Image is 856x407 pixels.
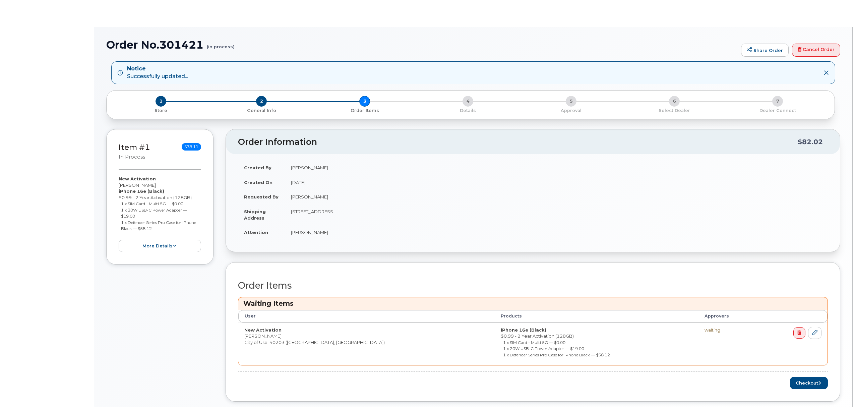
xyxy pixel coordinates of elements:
strong: iPhone 16e (Black) [119,188,164,194]
a: 2 General Info [210,107,313,114]
strong: Requested By [244,194,279,199]
th: Approvers [698,310,760,322]
p: Store [115,108,207,114]
td: [PERSON_NAME] [285,225,828,240]
small: 1 x 20W USB-C Power Adapter — $19.00 [121,208,187,219]
span: $78.11 [182,143,201,151]
h3: Waiting Items [243,299,822,308]
div: Successfully updated... [127,65,188,80]
a: Cancel Order [792,44,840,57]
h1: Order No.301421 [106,39,738,51]
small: 1 x SIM Card - Multi 5G — $0.00 [121,201,183,206]
span: 2 [256,96,267,107]
strong: Shipping Address [244,209,266,221]
strong: Notice [127,65,188,73]
td: [STREET_ADDRESS] [285,204,828,225]
th: Products [495,310,698,322]
div: [PERSON_NAME] $0.99 - 2 Year Activation (128GB) [119,176,201,252]
small: 1 x 20W USB-C Power Adapter — $19.00 [503,346,584,351]
div: waiting [705,327,754,333]
strong: Created On [244,180,272,185]
td: [DATE] [285,175,828,190]
strong: Attention [244,230,268,235]
a: 1 Store [112,107,210,114]
strong: iPhone 16e (Black) [501,327,546,333]
small: 1 x Defender Series Pro Case for iPhone Black — $58.12 [503,352,610,357]
p: General Info [212,108,310,114]
a: Share Order [741,44,789,57]
span: 1 [156,96,166,107]
strong: Created By [244,165,271,170]
strong: New Activation [119,176,156,181]
button: more details [119,240,201,252]
small: 1 x SIM Card - Multi 5G — $0.00 [503,340,565,345]
small: (in process) [207,39,235,49]
button: Checkout [790,377,828,389]
th: User [238,310,495,322]
small: in process [119,154,145,160]
td: [PERSON_NAME] [285,160,828,175]
td: $0.99 - 2 Year Activation (128GB) [495,323,698,365]
td: [PERSON_NAME] City of Use: 40203 ([GEOGRAPHIC_DATA], [GEOGRAPHIC_DATA]) [238,323,495,365]
h2: Order Items [238,281,828,291]
strong: New Activation [244,327,282,333]
td: [PERSON_NAME] [285,189,828,204]
a: Item #1 [119,142,150,152]
small: 1 x Defender Series Pro Case for iPhone Black — $58.12 [121,220,196,231]
div: $82.02 [798,135,823,148]
h2: Order Information [238,137,798,147]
